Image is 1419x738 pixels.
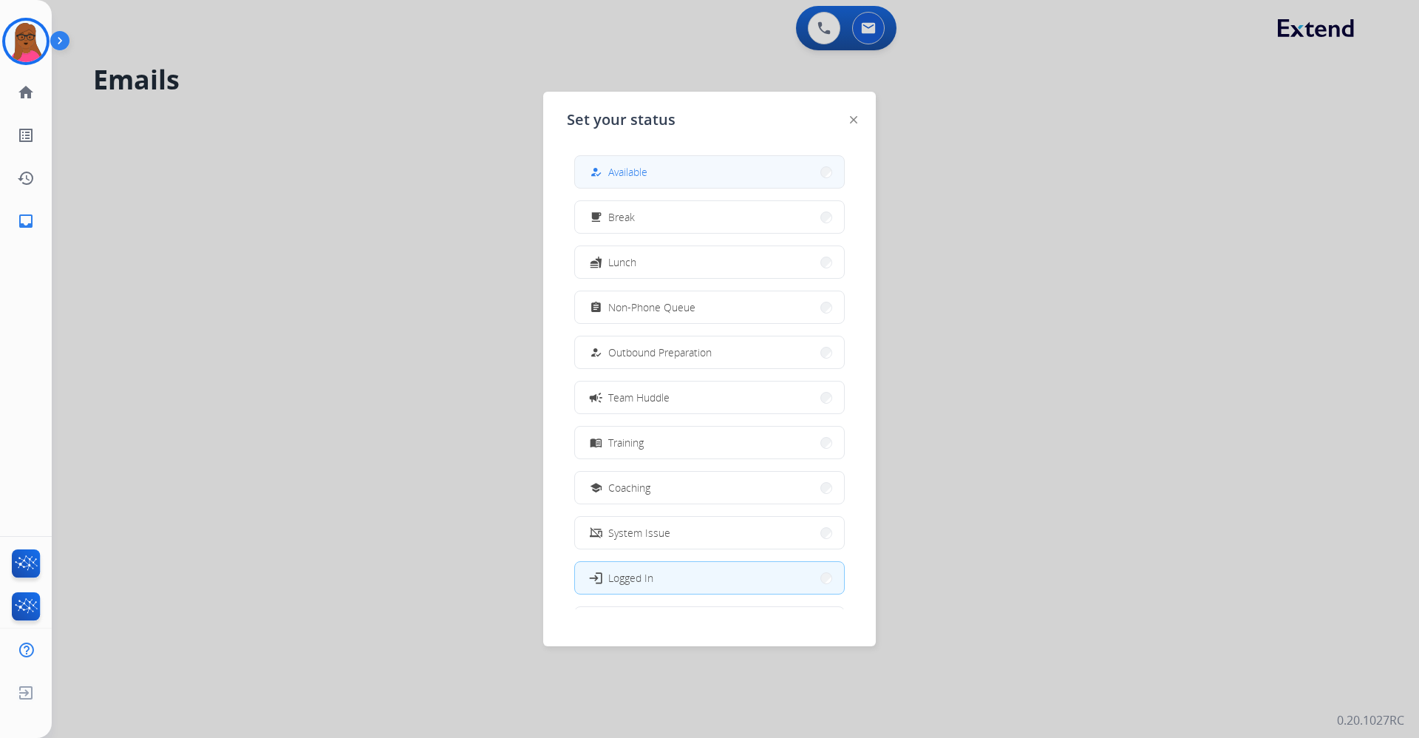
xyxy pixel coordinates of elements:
[608,390,670,405] span: Team Huddle
[567,109,676,130] span: Set your status
[17,84,35,101] mat-icon: home
[17,169,35,187] mat-icon: history
[5,21,47,62] img: avatar
[17,126,35,144] mat-icon: list_alt
[575,427,844,458] button: Training
[575,382,844,413] button: Team Huddle
[590,346,602,359] mat-icon: how_to_reg
[17,212,35,230] mat-icon: inbox
[575,156,844,188] button: Available
[608,164,647,180] span: Available
[575,472,844,504] button: Coaching
[608,525,670,541] span: System Issue
[575,562,844,594] button: Logged In
[575,291,844,323] button: Non-Phone Queue
[590,256,602,268] mat-icon: fastfood
[608,254,636,270] span: Lunch
[590,527,602,539] mat-icon: phonelink_off
[590,436,602,449] mat-icon: menu_book
[850,116,857,123] img: close-button
[608,209,635,225] span: Break
[1337,711,1404,729] p: 0.20.1027RC
[575,201,844,233] button: Break
[590,301,602,314] mat-icon: assignment
[608,435,644,450] span: Training
[608,480,650,495] span: Coaching
[575,517,844,549] button: System Issue
[590,211,602,223] mat-icon: free_breakfast
[575,607,844,639] button: Offline
[575,336,844,368] button: Outbound Preparation
[588,390,603,404] mat-icon: campaign
[575,246,844,278] button: Lunch
[608,345,712,360] span: Outbound Preparation
[608,299,695,315] span: Non-Phone Queue
[588,570,603,585] mat-icon: login
[590,481,602,494] mat-icon: school
[608,570,653,586] span: Logged In
[590,166,602,178] mat-icon: how_to_reg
